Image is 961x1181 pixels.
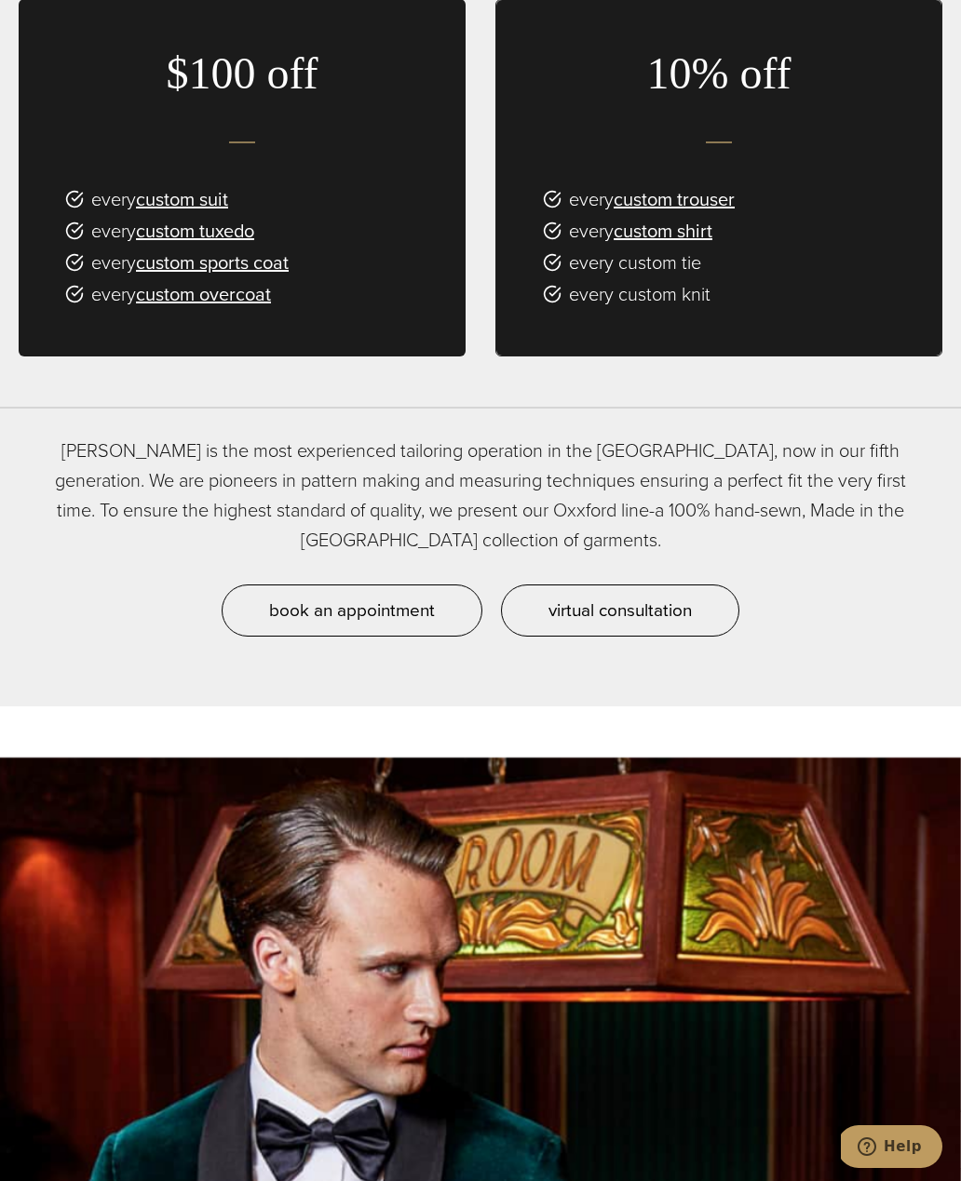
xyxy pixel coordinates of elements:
[136,185,228,213] a: custom suit
[43,436,918,555] p: [PERSON_NAME] is the most experienced tailoring operation in the [GEOGRAPHIC_DATA], now in our fi...
[548,597,692,624] span: virtual consultation
[614,185,735,213] a: custom trouser
[91,279,271,309] span: every
[501,584,739,637] a: virtual consultation
[222,584,482,637] a: book an appointment
[841,1125,942,1172] iframe: Opens a widget where you can chat to one of our agents
[569,248,701,277] span: every custom tie
[569,216,712,246] span: every
[136,280,271,308] a: custom overcoat
[569,184,735,214] span: every
[569,279,711,309] span: every custom knit
[136,248,289,276] a: custom sports coat
[269,597,435,624] span: book an appointment
[91,216,254,246] span: every
[136,217,254,245] a: custom tuxedo
[91,184,228,214] span: every
[614,217,712,245] a: custom shirt
[496,47,941,101] h3: 10% off
[91,248,289,277] span: every
[19,47,466,101] h3: $100 off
